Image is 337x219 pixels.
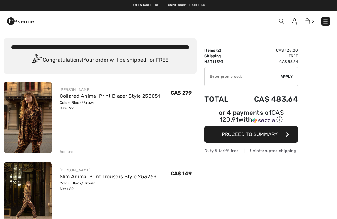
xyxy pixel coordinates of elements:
[4,82,52,153] img: Collared Animal Print Blazer Style 253051
[305,17,314,25] a: 2
[237,48,298,53] td: CA$ 428.00
[60,87,160,92] div: [PERSON_NAME]
[204,48,237,53] td: Items ( )
[171,90,192,96] span: CA$ 279
[237,89,298,110] td: CA$ 483.64
[60,93,160,99] a: Collared Animal Print Blazer Style 253051
[222,131,278,137] span: Proceed to Summary
[204,110,298,124] div: or 4 payments of with
[311,20,314,24] span: 2
[204,89,237,110] td: Total
[204,53,237,59] td: Shipping
[60,149,75,155] div: Remove
[252,118,275,123] img: Sezzle
[292,18,297,25] img: My Info
[237,53,298,59] td: Free
[220,109,284,123] span: CA$ 120.91
[60,180,157,192] div: Color: Black/Brown Size: 22
[11,54,189,67] div: Congratulations! Your order will be shipped for FREE!
[237,59,298,64] td: CA$ 55.64
[30,54,43,67] img: Congratulation2.svg
[60,100,160,111] div: Color: Black/Brown Size: 22
[7,18,34,24] a: 1ère Avenue
[60,167,157,173] div: [PERSON_NAME]
[217,48,220,53] span: 2
[204,148,298,154] div: Duty & tariff-free | Uninterrupted shipping
[204,126,298,143] button: Proceed to Summary
[7,15,34,27] img: 1ère Avenue
[60,174,157,179] a: Slim Animal Print Trousers Style 253269
[204,110,298,126] div: or 4 payments ofCA$ 120.91withSezzle Click to learn more about Sezzle
[305,18,310,24] img: Shopping Bag
[205,67,281,86] input: Promo code
[204,59,237,64] td: HST (13%)
[322,18,329,25] img: Menu
[281,74,293,79] span: Apply
[279,19,284,24] img: Search
[171,170,192,176] span: CA$ 149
